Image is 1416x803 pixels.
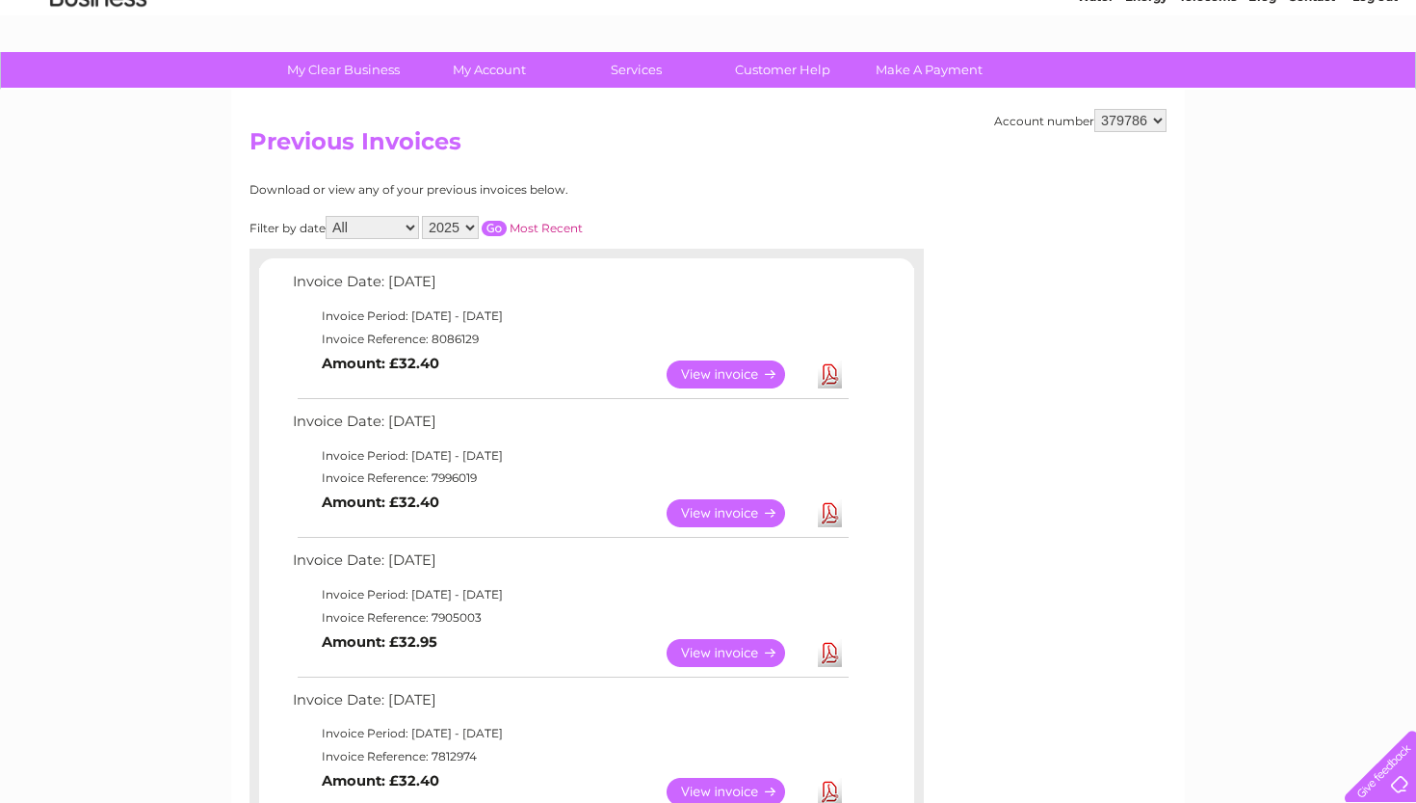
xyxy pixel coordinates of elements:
a: Log out [1352,82,1398,96]
td: Invoice Date: [DATE] [288,409,852,444]
b: Amount: £32.40 [322,772,439,790]
a: Services [557,52,716,88]
td: Invoice Period: [DATE] - [DATE] [288,444,852,468]
a: Water [1077,82,1114,96]
td: Invoice Period: [DATE] - [DATE] [288,305,852,328]
div: Download or view any of your previous invoices below. [249,183,755,197]
img: logo.png [49,50,147,109]
a: Energy [1125,82,1167,96]
div: Clear Business is a trading name of Verastar Limited (registered in [GEOGRAPHIC_DATA] No. 3667643... [254,11,1165,94]
a: Download [818,361,842,388]
td: Invoice Period: [DATE] - [DATE] [288,722,852,745]
a: Customer Help [703,52,862,88]
a: Download [818,639,842,667]
a: Contact [1288,82,1335,96]
a: View [667,361,808,388]
td: Invoice Date: [DATE] [288,548,852,583]
a: My Account [410,52,569,88]
a: View [667,639,808,667]
td: Invoice Reference: 7996019 [288,467,852,490]
a: Make A Payment [850,52,1009,88]
a: Telecoms [1179,82,1237,96]
td: Invoice Period: [DATE] - [DATE] [288,583,852,606]
b: Amount: £32.95 [322,633,437,651]
td: Invoice Date: [DATE] [288,269,852,305]
b: Amount: £32.40 [322,355,439,372]
a: 0333 014 3131 [1053,10,1186,34]
a: My Clear Business [264,52,423,88]
a: View [667,499,808,527]
div: Filter by date [249,216,755,239]
td: Invoice Reference: 8086129 [288,328,852,351]
a: Download [818,499,842,527]
b: Amount: £32.40 [322,494,439,511]
h2: Previous Invoices [249,128,1167,165]
td: Invoice Reference: 7905003 [288,606,852,629]
a: Blog [1248,82,1276,96]
td: Invoice Date: [DATE] [288,687,852,723]
div: Account number [994,109,1167,132]
td: Invoice Reference: 7812974 [288,745,852,768]
a: Most Recent [510,221,583,235]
